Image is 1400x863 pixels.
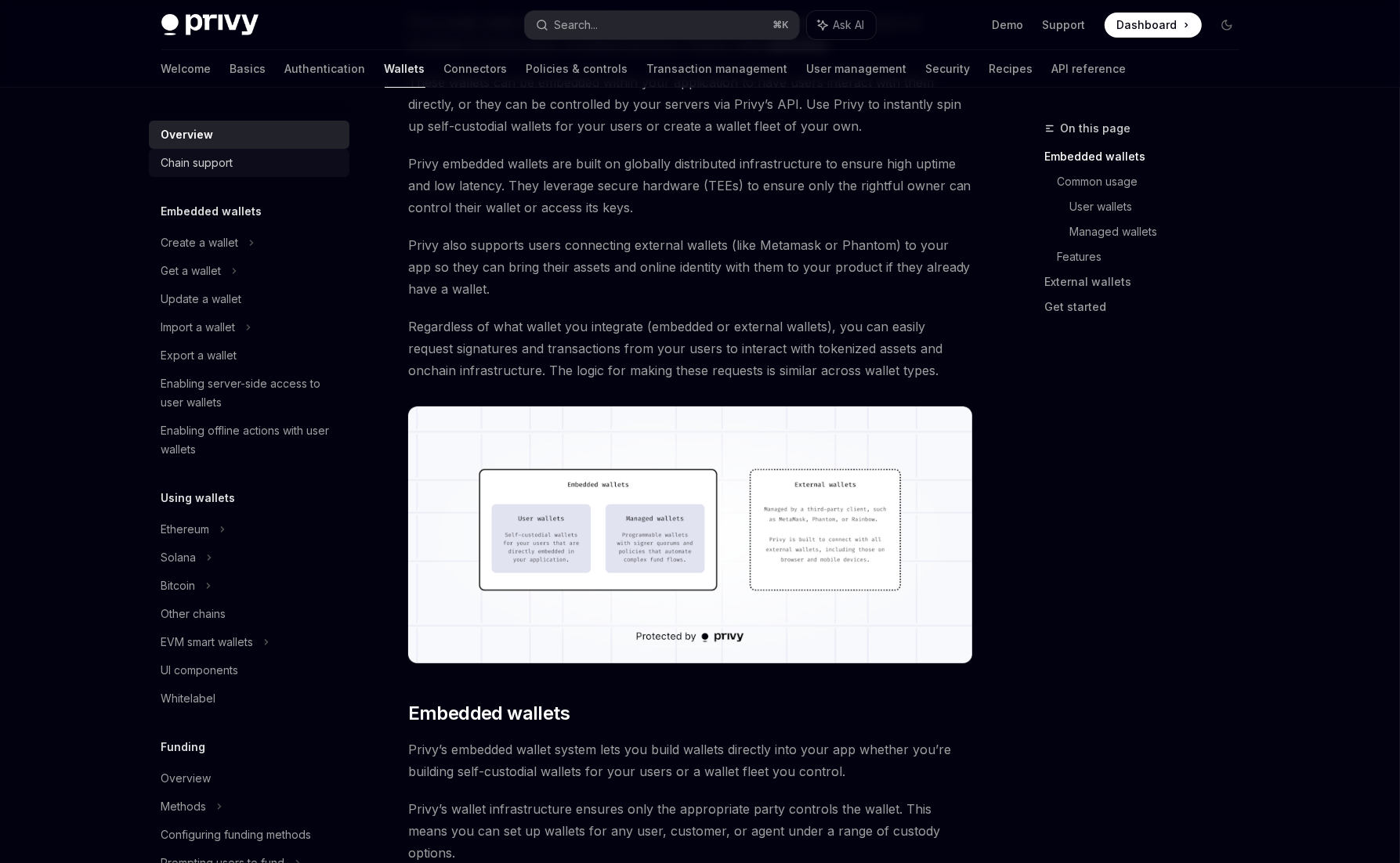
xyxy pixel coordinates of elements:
[1052,50,1127,88] a: API reference
[285,50,366,88] a: Authentication
[149,600,349,628] a: Other chains
[408,701,570,726] span: Embedded wallets
[149,684,349,713] a: Whitelabel
[149,341,349,370] a: Export a wallet
[1117,17,1178,33] span: Dashboard
[555,16,599,34] div: Search...
[408,234,973,300] span: Privy also supports users connecting external wallets (like Metamask or Phantom) to your app so t...
[161,576,196,595] div: Bitcoin
[993,17,1024,33] a: Demo
[149,656,349,684] a: UI components
[807,11,876,39] button: Ask AI
[385,50,425,88] a: Wallets
[408,316,973,381] span: Regardless of what wallet you integrate (embedded or external wallets), you can easily request si...
[161,738,206,756] h5: Funding
[149,821,349,849] a: Configuring funding methods
[1105,13,1202,38] a: Dashboard
[525,11,799,39] button: Search...⌘K
[149,417,349,464] a: Enabling offline actions with user wallets
[1045,144,1252,169] a: Embedded wallets
[807,50,907,88] a: User management
[149,764,349,793] a: Overview
[161,825,312,844] div: Configuring funding methods
[926,50,971,88] a: Security
[1045,269,1252,294] a: External wallets
[408,738,973,782] span: Privy’s embedded wallet system lets you build wallets directly into your app whether you’re build...
[161,14,259,36] img: dark logo
[161,262,222,280] div: Get a wallet
[161,797,207,816] div: Methods
[161,633,254,652] div: EVM smart wallets
[161,548,197,567] div: Solana
[1070,194,1252,219] a: User wallets
[149,149,349,177] a: Chain support
[161,50,212,88] a: Welcome
[161,346,237,365] div: Export a wallet
[1061,119,1131,138] span: On this page
[161,421,340,459] div: Enabling offline actions with user wallets
[161,153,233,172] div: Chain support
[161,489,236,507] h5: Using wallets
[161,290,242,309] div: Update a wallet
[161,520,210,539] div: Ethereum
[1058,169,1252,194] a: Common usage
[444,50,508,88] a: Connectors
[989,50,1033,88] a: Recipes
[161,605,226,623] div: Other chains
[161,689,216,708] div: Whitelabel
[773,19,790,31] span: ⌘ K
[230,50,266,88] a: Basics
[1058,244,1252,269] a: Features
[408,153,973,218] span: Privy embedded wallets are built on globally distributed infrastructure to ensure high uptime and...
[1070,219,1252,244] a: Managed wallets
[526,50,628,88] a: Policies & controls
[149,370,349,417] a: Enabling server-side access to user wallets
[1214,13,1239,38] button: Toggle dark mode
[408,406,973,663] img: images/walletoverview.png
[161,318,236,337] div: Import a wallet
[161,202,262,221] h5: Embedded wallets
[408,71,973,137] span: These wallets can be embedded within your application to have users interact with them directly, ...
[834,17,865,33] span: Ask AI
[161,233,239,252] div: Create a wallet
[161,769,212,788] div: Overview
[161,661,239,680] div: UI components
[1043,17,1086,33] a: Support
[149,285,349,313] a: Update a wallet
[149,121,349,149] a: Overview
[1045,294,1252,320] a: Get started
[161,125,214,144] div: Overview
[647,50,788,88] a: Transaction management
[161,374,340,412] div: Enabling server-side access to user wallets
